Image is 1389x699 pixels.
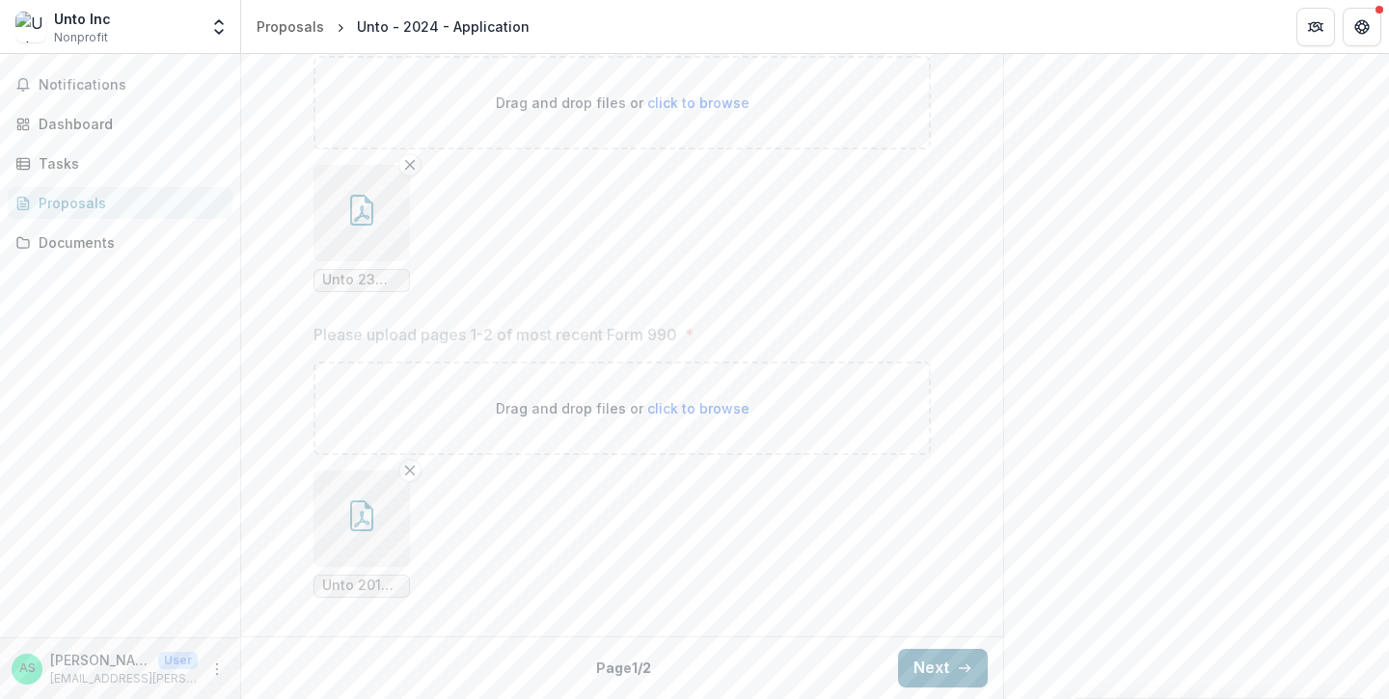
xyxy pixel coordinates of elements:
button: Open entity switcher [205,8,232,46]
div: Documents [39,232,217,253]
button: Get Help [1343,8,1381,46]
button: More [205,658,229,681]
p: User [158,652,198,669]
div: Unto - 2024 - Application [357,16,530,37]
div: Proposals [257,16,324,37]
button: Notifications [8,69,232,100]
div: Proposals [39,193,217,213]
span: click to browse [647,400,749,417]
a: Proposals [249,13,332,40]
div: Dashboard [39,114,217,134]
span: Notifications [39,77,225,94]
button: Next [898,649,988,687]
p: Drag and drop files or [496,398,749,418]
a: Documents [8,227,232,258]
div: Remove FileUnto 23 Financial Statement.pdf [313,165,410,292]
button: Partners [1296,8,1335,46]
a: Proposals [8,187,232,219]
img: Unto Inc [15,12,46,42]
p: [EMAIL_ADDRESS][PERSON_NAME][DOMAIN_NAME] [50,670,198,687]
div: Tasks [39,153,217,174]
span: Nonprofit [54,29,108,46]
div: Remove FileUnto 2019 IRS Ltr Form 990 Not Required.pdf [313,470,410,598]
nav: breadcrumb [249,13,537,40]
p: [PERSON_NAME] [50,650,150,670]
button: Remove File [398,153,422,176]
div: Unto Inc [54,9,111,29]
a: Tasks [8,148,232,179]
button: Remove File [398,459,422,482]
p: Please upload pages 1-2 of most recent Form 990 [313,323,677,346]
div: Albany Smith [19,662,36,675]
span: Unto 2019 IRS Ltr Form 990 Not Required.pdf [322,578,401,594]
a: Dashboard [8,108,232,140]
span: Unto 23 Financial Statement.pdf [322,272,401,288]
span: click to browse [647,94,749,111]
p: Drag and drop files or [496,93,749,113]
p: Page 1 / 2 [596,658,651,678]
